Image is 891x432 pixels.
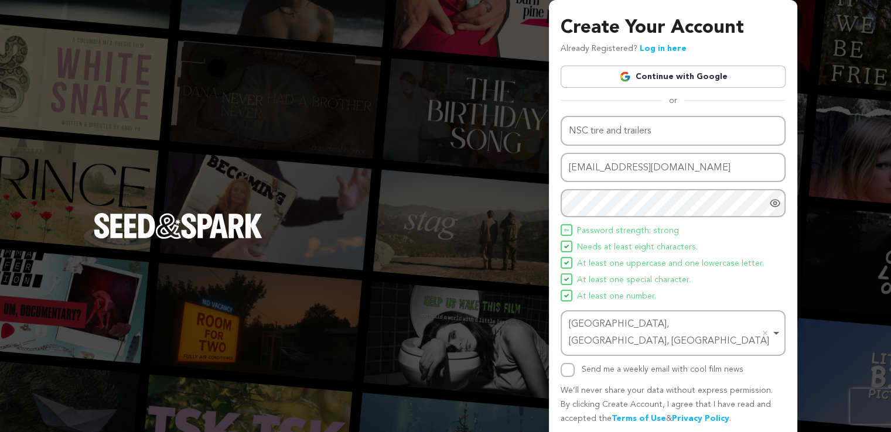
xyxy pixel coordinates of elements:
h3: Create Your Account [561,14,786,42]
input: Email address [561,153,786,183]
a: Seed&Spark Homepage [94,213,262,262]
span: At least one number. [577,290,656,304]
a: Terms of Use [612,414,666,423]
a: Log in here [640,44,687,53]
input: Name [561,116,786,146]
span: Needs at least eight characters. [577,241,698,255]
span: At least one special character. [577,273,691,287]
a: Privacy Policy [672,414,729,423]
span: or [662,95,684,107]
img: Google logo [619,71,631,83]
button: Remove item: 'ChIJjQmTaV0E9YgRC2MLmS_e_mY' [759,327,771,339]
div: [GEOGRAPHIC_DATA], [GEOGRAPHIC_DATA], [GEOGRAPHIC_DATA] [569,316,770,350]
img: Seed&Spark Logo [94,213,262,239]
a: Continue with Google [561,66,786,88]
img: Seed&Spark Icon [564,244,569,249]
p: We’ll never share your data without express permission. By clicking Create Account, I agree that ... [561,384,786,426]
p: Already Registered? [561,42,687,56]
img: Seed&Spark Icon [564,277,569,282]
img: Seed&Spark Icon [564,260,569,265]
img: Seed&Spark Icon [564,228,569,232]
span: Password strength: strong [577,224,679,238]
span: At least one uppercase and one lowercase letter. [577,257,764,271]
a: Show password as plain text. Warning: this will display your password on the screen. [769,197,781,209]
label: Send me a weekly email with cool film news [582,365,743,373]
img: Seed&Spark Icon [564,293,569,298]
